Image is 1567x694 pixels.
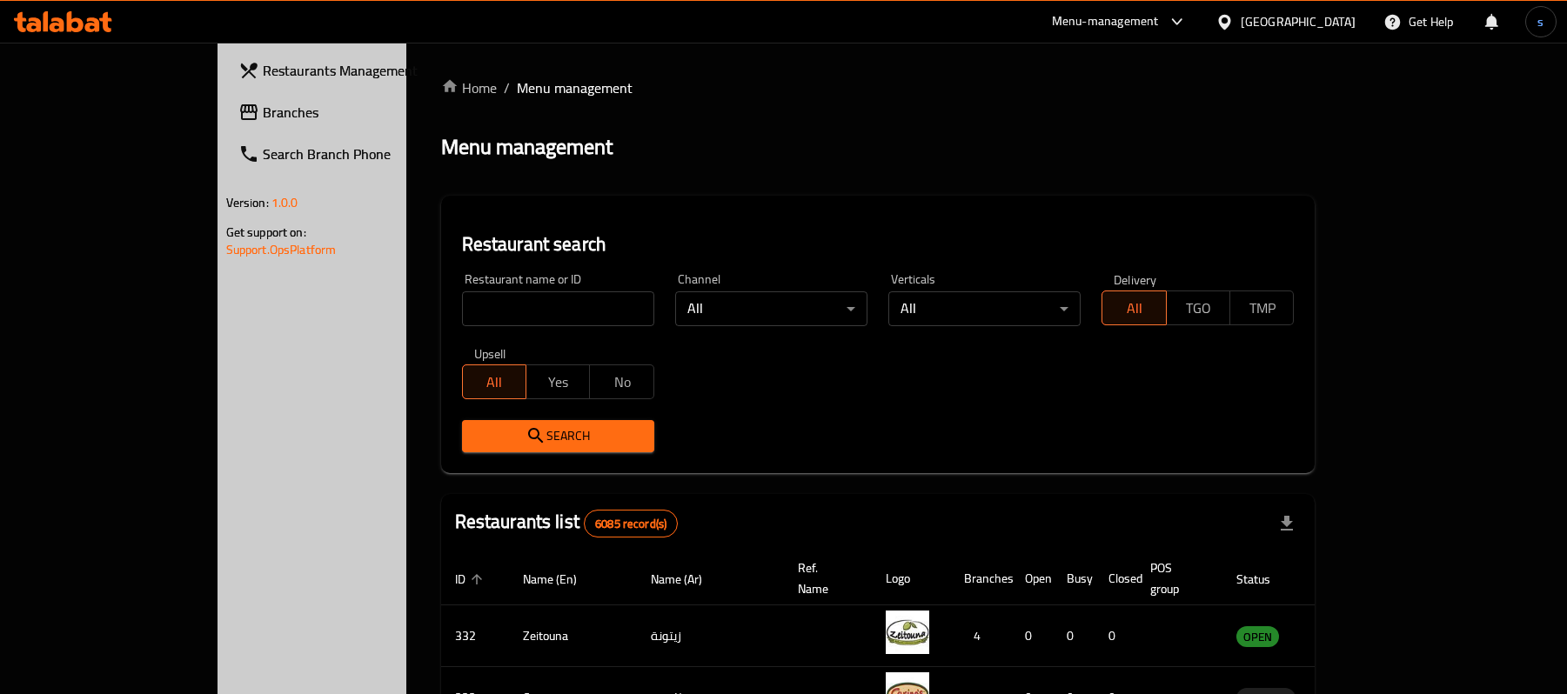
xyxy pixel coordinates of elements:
[1052,11,1159,32] div: Menu-management
[1237,296,1287,321] span: TMP
[224,91,479,133] a: Branches
[526,364,590,399] button: Yes
[462,231,1295,257] h2: Restaurant search
[533,370,583,395] span: Yes
[1095,552,1136,605] th: Closed
[263,60,465,81] span: Restaurants Management
[637,605,784,667] td: زيتونة
[584,510,678,537] div: Total records count
[1011,552,1053,605] th: Open
[1241,12,1356,31] div: [GEOGRAPHIC_DATA]
[462,420,654,452] button: Search
[504,77,510,98] li: /
[1053,605,1095,667] td: 0
[226,221,306,244] span: Get support on:
[1266,503,1308,544] div: Export file
[224,133,479,175] a: Search Branch Phone
[1095,605,1136,667] td: 0
[226,191,269,214] span: Version:
[950,605,1011,667] td: 4
[585,516,677,532] span: 6085 record(s)
[263,143,465,164] span: Search Branch Phone
[263,102,465,123] span: Branches
[1537,12,1544,31] span: s
[226,238,337,261] a: Support.OpsPlatform
[441,133,613,161] h2: Menu management
[886,611,929,654] img: Zeitouna
[441,77,1316,98] nav: breadcrumb
[651,569,725,590] span: Name (Ar)
[1229,290,1294,325] button: TMP
[597,370,646,395] span: No
[1236,569,1293,590] span: Status
[1102,290,1166,325] button: All
[1166,290,1230,325] button: TGO
[888,291,1081,326] div: All
[470,370,519,395] span: All
[589,364,653,399] button: No
[1114,273,1157,285] label: Delivery
[455,509,679,537] h2: Restaurants list
[517,77,633,98] span: Menu management
[1150,557,1202,599] span: POS group
[474,347,506,359] label: Upsell
[509,605,637,667] td: Zeitouna
[462,364,526,399] button: All
[1174,296,1223,321] span: TGO
[950,552,1011,605] th: Branches
[523,569,599,590] span: Name (En)
[1011,605,1053,667] td: 0
[462,291,654,326] input: Search for restaurant name or ID..
[1236,627,1279,647] span: OPEN
[1109,296,1159,321] span: All
[798,557,851,599] span: Ref. Name
[271,191,298,214] span: 1.0.0
[675,291,867,326] div: All
[224,50,479,91] a: Restaurants Management
[872,552,950,605] th: Logo
[476,425,640,447] span: Search
[455,569,488,590] span: ID
[1053,552,1095,605] th: Busy
[1236,626,1279,647] div: OPEN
